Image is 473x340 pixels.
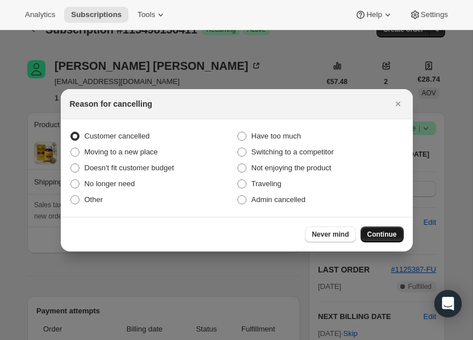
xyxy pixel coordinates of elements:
[70,98,152,110] h2: Reason for cancelling
[85,179,135,188] span: No longer need
[434,290,462,317] div: Open Intercom Messenger
[25,10,55,19] span: Analytics
[305,226,355,242] button: Never mind
[85,148,158,156] span: Moving to a new place
[421,10,448,19] span: Settings
[367,230,397,239] span: Continue
[252,163,332,172] span: Not enjoying the product
[312,230,349,239] span: Never mind
[252,148,334,156] span: Switching to a competitor
[348,7,400,23] button: Help
[252,179,282,188] span: Traveling
[252,132,301,140] span: Have too much
[18,7,62,23] button: Analytics
[85,163,174,172] span: Doesn't fit customer budget
[64,7,128,23] button: Subscriptions
[137,10,155,19] span: Tools
[85,195,103,204] span: Other
[131,7,173,23] button: Tools
[252,195,305,204] span: Admin cancelled
[403,7,455,23] button: Settings
[361,226,404,242] button: Continue
[390,96,406,112] button: Close
[366,10,382,19] span: Help
[71,10,122,19] span: Subscriptions
[85,132,150,140] span: Customer cancelled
